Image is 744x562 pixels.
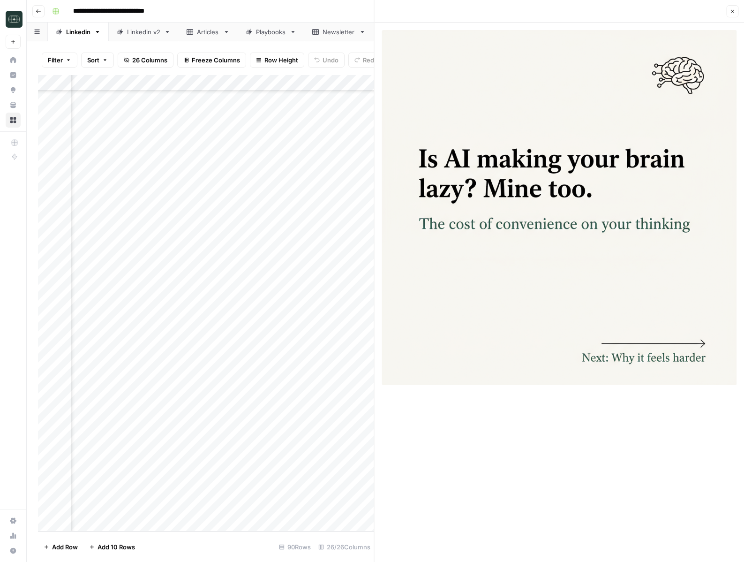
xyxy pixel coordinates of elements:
[52,542,78,552] span: Add Row
[6,11,23,28] img: Catalyst Logo
[6,543,21,558] button: Help + Support
[6,528,21,543] a: Usage
[132,55,167,65] span: 26 Columns
[192,55,240,65] span: Freeze Columns
[118,53,173,68] button: 26 Columns
[6,513,21,528] a: Settings
[6,83,21,98] a: Opportunities
[83,539,141,554] button: Add 10 Rows
[323,27,355,37] div: Newsletter
[98,542,135,552] span: Add 10 Rows
[109,23,179,41] a: Linkedin v2
[6,113,21,128] a: Browse
[179,23,238,41] a: Articles
[304,23,374,41] a: Newsletter
[48,55,63,65] span: Filter
[256,27,286,37] div: Playbooks
[177,53,246,68] button: Freeze Columns
[363,55,378,65] span: Redo
[315,539,374,554] div: 26/26 Columns
[250,53,304,68] button: Row Height
[323,55,338,65] span: Undo
[6,98,21,113] a: Your Data
[6,8,21,31] button: Workspace: Catalyst
[197,27,219,37] div: Articles
[275,539,315,554] div: 90 Rows
[87,55,99,65] span: Sort
[348,53,384,68] button: Redo
[6,68,21,83] a: Insights
[38,539,83,554] button: Add Row
[127,27,160,37] div: Linkedin v2
[382,30,737,385] img: Row/Cell
[81,53,114,68] button: Sort
[48,23,109,41] a: Linkedin
[42,53,77,68] button: Filter
[238,23,304,41] a: Playbooks
[264,55,298,65] span: Row Height
[66,27,90,37] div: Linkedin
[308,53,345,68] button: Undo
[6,53,21,68] a: Home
